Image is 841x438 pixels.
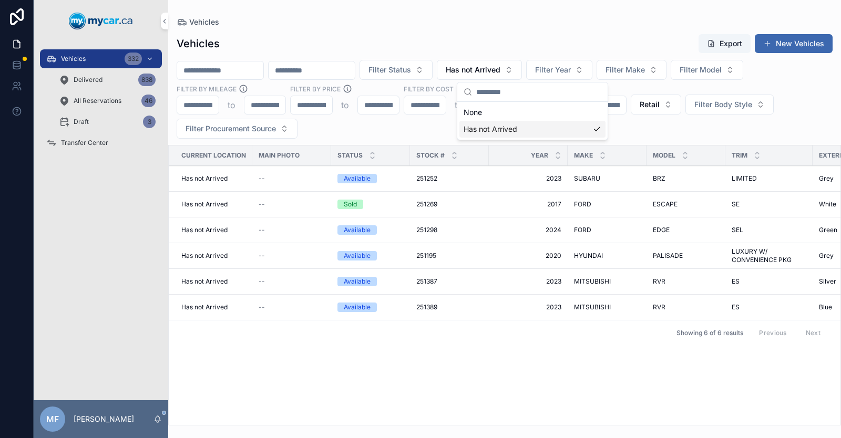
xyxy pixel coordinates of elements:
[360,60,433,80] button: Select Button
[732,226,806,234] a: SEL
[125,53,142,65] div: 332
[653,226,670,234] span: EDGE
[344,303,371,312] div: Available
[574,226,591,234] span: FORD
[574,252,640,260] a: HYUNDAI
[181,303,246,311] a: Has not Arrived
[344,174,371,183] div: Available
[446,65,500,75] span: Has not Arrived
[495,252,561,260] span: 2020
[455,99,463,111] p: to
[228,99,235,111] p: to
[368,65,411,75] span: Filter Status
[732,303,806,311] a: ES
[259,303,325,311] a: --
[337,277,404,286] a: Available
[574,174,600,183] span: SUBARU
[181,200,246,208] a: Has not Arrived
[732,200,806,208] a: SE
[819,174,834,183] span: Grey
[259,277,325,286] a: --
[177,17,219,27] a: Vehicles
[819,200,836,208] span: White
[181,252,228,260] span: Has not Arrived
[69,13,133,29] img: App logo
[344,200,357,209] div: Sold
[495,277,561,286] span: 2023
[653,277,719,286] a: RVR
[177,119,298,139] button: Select Button
[74,414,134,424] p: [PERSON_NAME]
[337,251,404,260] a: Available
[819,277,836,286] span: Silver
[574,252,603,260] span: HYUNDAI
[290,84,341,93] label: FILTER BY PRICE
[416,200,437,208] span: 251269
[259,151,300,160] span: Main Photo
[437,60,522,80] button: Select Button
[259,200,265,208] span: --
[653,200,719,208] a: ESCAPE
[699,34,751,53] button: Export
[732,226,743,234] span: SEL
[631,95,681,114] button: Select Button
[53,70,162,89] a: Delivered838
[495,226,561,234] a: 2024
[181,226,228,234] span: Has not Arrived
[732,277,740,286] span: ES
[732,303,740,311] span: ES
[732,247,806,264] span: LUXURY W/ CONVENIENCE PKG
[177,36,220,51] h1: Vehicles
[181,252,246,260] a: Has not Arrived
[574,174,640,183] a: SUBARU
[186,123,276,134] span: Filter Procurement Source
[344,251,371,260] div: Available
[526,60,592,80] button: Select Button
[495,200,561,208] span: 2017
[671,60,743,80] button: Select Button
[732,277,806,286] a: ES
[574,226,640,234] a: FORD
[181,303,228,311] span: Has not Arrived
[495,303,561,311] span: 2023
[404,84,454,93] label: FILTER BY COST
[495,174,561,183] a: 2023
[337,151,363,160] span: Status
[416,277,483,286] a: 251387
[606,65,645,75] span: Filter Make
[74,97,121,105] span: All Reservations
[416,174,483,183] a: 251252
[457,102,608,140] div: Suggestions
[259,252,325,260] a: --
[181,200,228,208] span: Has not Arrived
[416,226,483,234] a: 251298
[653,174,719,183] a: BRZ
[653,252,683,260] span: PALISADE
[53,112,162,131] a: Draft3
[574,151,593,160] span: Make
[416,277,437,286] span: 251387
[416,174,437,183] span: 251252
[337,174,404,183] a: Available
[259,277,265,286] span: --
[74,76,102,84] span: Delivered
[34,42,168,166] div: scrollable content
[653,252,719,260] a: PALISADE
[141,95,156,107] div: 46
[819,226,837,234] span: Green
[40,49,162,68] a: Vehicles332
[732,174,806,183] a: LIMITED
[181,277,246,286] a: Has not Arrived
[177,84,237,93] label: Filter By Mileage
[653,174,665,183] span: BRZ
[653,303,665,311] span: RVR
[181,151,246,160] span: Current Location
[819,303,832,311] span: Blue
[694,99,752,110] span: Filter Body Style
[819,252,834,260] span: Grey
[416,151,445,160] span: Stock #
[680,65,722,75] span: Filter Model
[416,303,437,311] span: 251389
[259,200,325,208] a: --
